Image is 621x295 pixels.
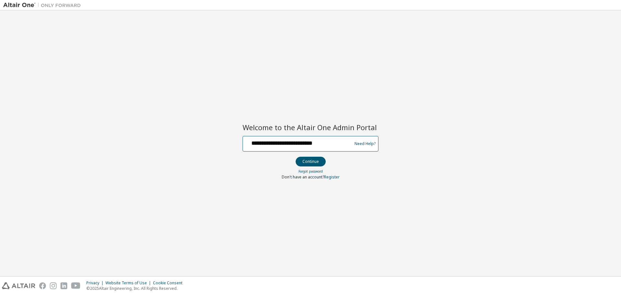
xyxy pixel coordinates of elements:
button: Continue [296,157,326,166]
img: linkedin.svg [60,282,67,289]
img: Altair One [3,2,84,8]
img: facebook.svg [39,282,46,289]
h2: Welcome to the Altair One Admin Portal [243,123,378,132]
a: Forgot password [299,169,323,174]
img: instagram.svg [50,282,57,289]
div: Website Terms of Use [105,280,153,286]
div: Cookie Consent [153,280,186,286]
img: youtube.svg [71,282,81,289]
a: Need Help? [354,143,376,144]
p: © 2025 Altair Engineering, Inc. All Rights Reserved. [86,286,186,291]
div: Privacy [86,280,105,286]
a: Register [324,174,340,180]
img: altair_logo.svg [2,282,35,289]
span: Don't have an account? [282,174,324,180]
